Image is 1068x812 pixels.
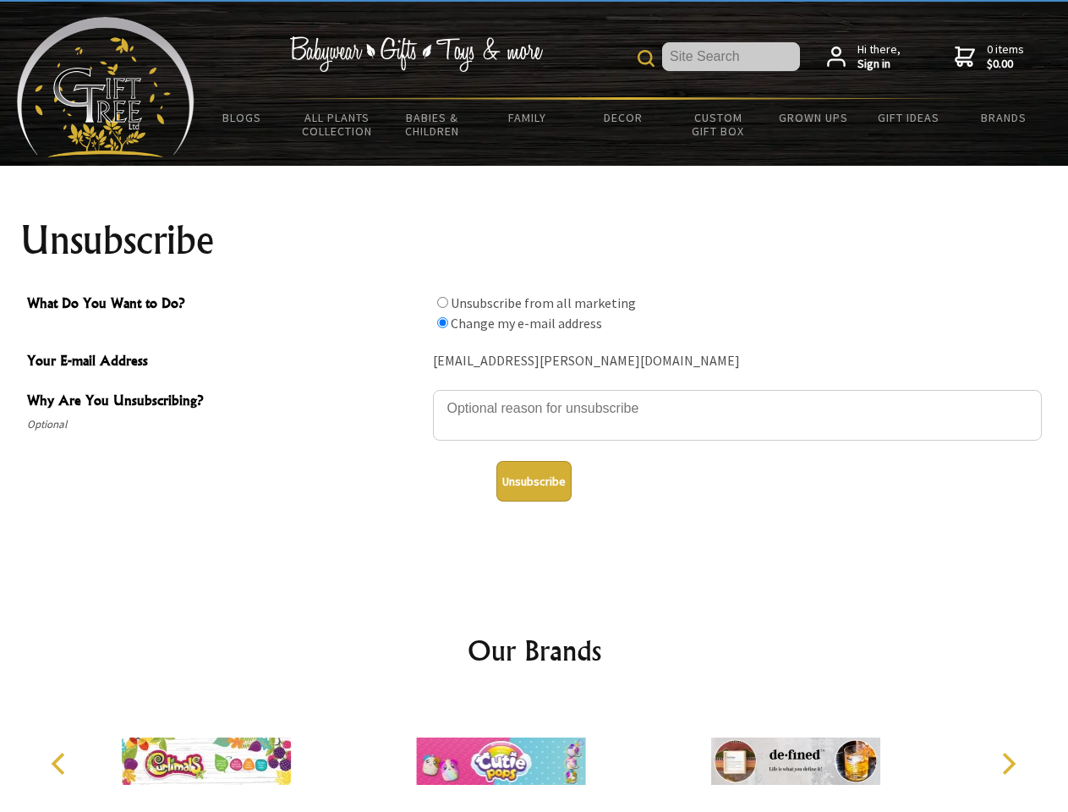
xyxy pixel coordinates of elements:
[671,100,766,149] a: Custom Gift Box
[451,294,636,311] label: Unsubscribe from all marketing
[857,57,901,72] strong: Sign in
[385,100,480,149] a: Babies & Children
[34,630,1035,671] h2: Our Brands
[451,315,602,332] label: Change my e-mail address
[437,297,448,308] input: What Do You Want to Do?
[290,100,386,149] a: All Plants Collection
[42,745,79,782] button: Previous
[496,461,572,502] button: Unsubscribe
[17,17,194,157] img: Babyware - Gifts - Toys and more...
[27,293,424,317] span: What Do You Want to Do?
[638,50,654,67] img: product search
[827,42,901,72] a: Hi there,Sign in
[20,220,1049,261] h1: Unsubscribe
[987,57,1024,72] strong: $0.00
[989,745,1027,782] button: Next
[194,100,290,135] a: BLOGS
[857,42,901,72] span: Hi there,
[437,317,448,328] input: What Do You Want to Do?
[480,100,576,135] a: Family
[433,390,1042,441] textarea: Why Are You Unsubscribing?
[433,348,1042,375] div: [EMAIL_ADDRESS][PERSON_NAME][DOMAIN_NAME]
[289,36,543,72] img: Babywear - Gifts - Toys & more
[987,41,1024,72] span: 0 items
[956,100,1052,135] a: Brands
[955,42,1024,72] a: 0 items$0.00
[27,350,424,375] span: Your E-mail Address
[27,414,424,435] span: Optional
[27,390,424,414] span: Why Are You Unsubscribing?
[861,100,956,135] a: Gift Ideas
[575,100,671,135] a: Decor
[765,100,861,135] a: Grown Ups
[662,42,800,71] input: Site Search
